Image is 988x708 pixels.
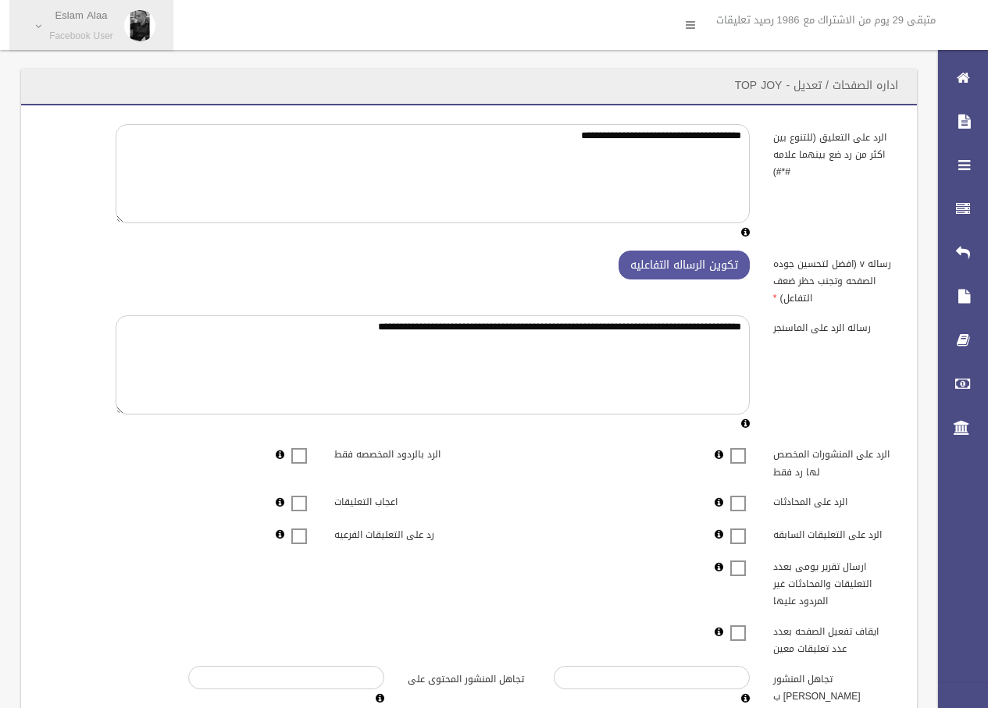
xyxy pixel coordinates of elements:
[323,442,469,464] label: الرد بالردود المخصصه فقط
[762,315,908,337] label: رساله الرد على الماسنجر
[762,666,908,705] label: تجاهل المنشور [PERSON_NAME] ب
[323,521,469,543] label: رد على التعليقات الفرعيه
[762,489,908,511] label: الرد على المحادثات
[762,521,908,543] label: الرد على التعليقات السابقه
[619,251,750,279] button: تكوين الرساله التفاعليه
[762,619,908,658] label: ايقاف تفعيل الصفحه بعدد عدد تعليقات معين
[323,489,469,511] label: اعجاب التعليقات
[396,666,542,688] label: تجاهل المنشور المحتوى على
[716,70,917,101] header: اداره الصفحات / تعديل - TOP JOY
[49,9,113,21] p: Eslam Alaa
[762,124,908,180] label: الرد على التعليق (للتنوع بين اكثر من رد ضع بينهما علامه #*#)
[49,30,113,42] small: Facebook User
[762,554,908,610] label: ارسال تقرير يومى بعدد التعليقات والمحادثات غير المردود عليها
[762,251,908,307] label: رساله v (افضل لتحسين جوده الصفحه وتجنب حظر ضعف التفاعل)
[762,442,908,481] label: الرد على المنشورات المخصص لها رد فقط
